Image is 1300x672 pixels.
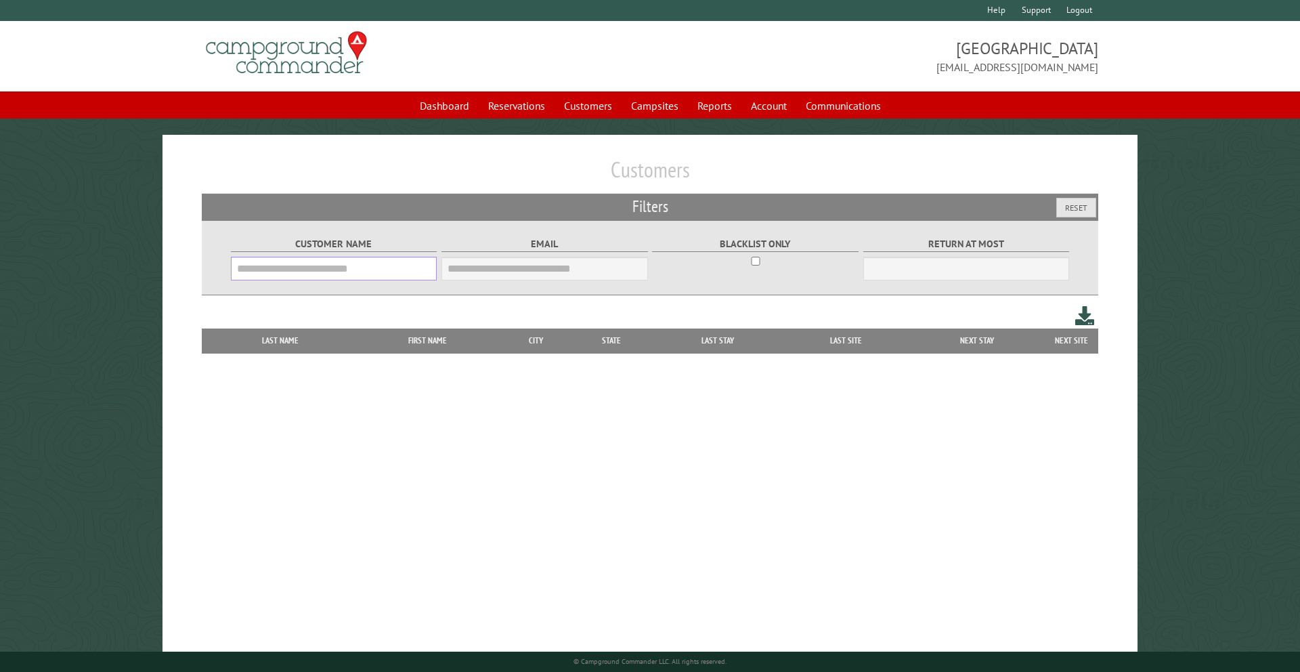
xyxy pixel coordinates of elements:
a: Customers [556,93,620,119]
label: Return at most [863,236,1070,252]
th: Last Site [783,329,910,353]
button: Reset [1056,198,1096,217]
img: Campground Commander [202,26,371,79]
label: Customer Name [231,236,437,252]
th: Last Stay [653,329,783,353]
th: City [503,329,570,353]
h2: Filters [202,194,1099,219]
a: Account [743,93,795,119]
small: © Campground Commander LLC. All rights reserved. [573,657,727,666]
h1: Customers [202,156,1099,194]
th: Next Stay [910,329,1045,353]
label: Blacklist only [652,236,859,252]
a: Communications [798,93,889,119]
th: State [569,329,653,353]
a: Reservations [480,93,553,119]
th: Last Name [209,329,352,353]
label: Email [441,236,648,252]
a: Reports [689,93,740,119]
a: Campsites [623,93,687,119]
a: Download this customer list (.csv) [1075,303,1095,329]
span: [GEOGRAPHIC_DATA] [EMAIL_ADDRESS][DOMAIN_NAME] [650,37,1098,75]
a: Dashboard [412,93,477,119]
th: First Name [352,329,503,353]
th: Next Site [1044,329,1098,353]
